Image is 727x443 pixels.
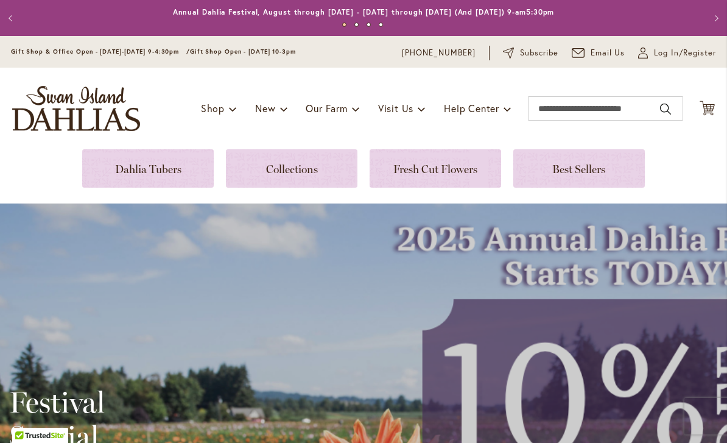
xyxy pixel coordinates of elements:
span: Email Us [591,47,625,59]
span: New [255,102,275,115]
button: 2 of 4 [354,23,359,27]
button: 4 of 4 [379,23,383,27]
span: Help Center [444,102,499,115]
button: 3 of 4 [367,23,371,27]
span: Log In/Register [654,47,716,59]
span: Gift Shop Open - [DATE] 10-3pm [190,48,296,55]
button: 1 of 4 [342,23,346,27]
span: Our Farm [306,102,347,115]
a: [PHONE_NUMBER] [402,47,476,59]
span: Subscribe [520,47,558,59]
a: Subscribe [503,47,558,59]
span: Shop [201,102,225,115]
span: Gift Shop & Office Open - [DATE]-[DATE] 9-4:30pm / [11,48,190,55]
a: Email Us [572,47,625,59]
a: Log In/Register [638,47,716,59]
button: Next [703,6,727,30]
a: store logo [12,86,140,131]
span: Visit Us [378,102,413,115]
a: Annual Dahlia Festival, August through [DATE] - [DATE] through [DATE] (And [DATE]) 9-am5:30pm [173,7,555,16]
